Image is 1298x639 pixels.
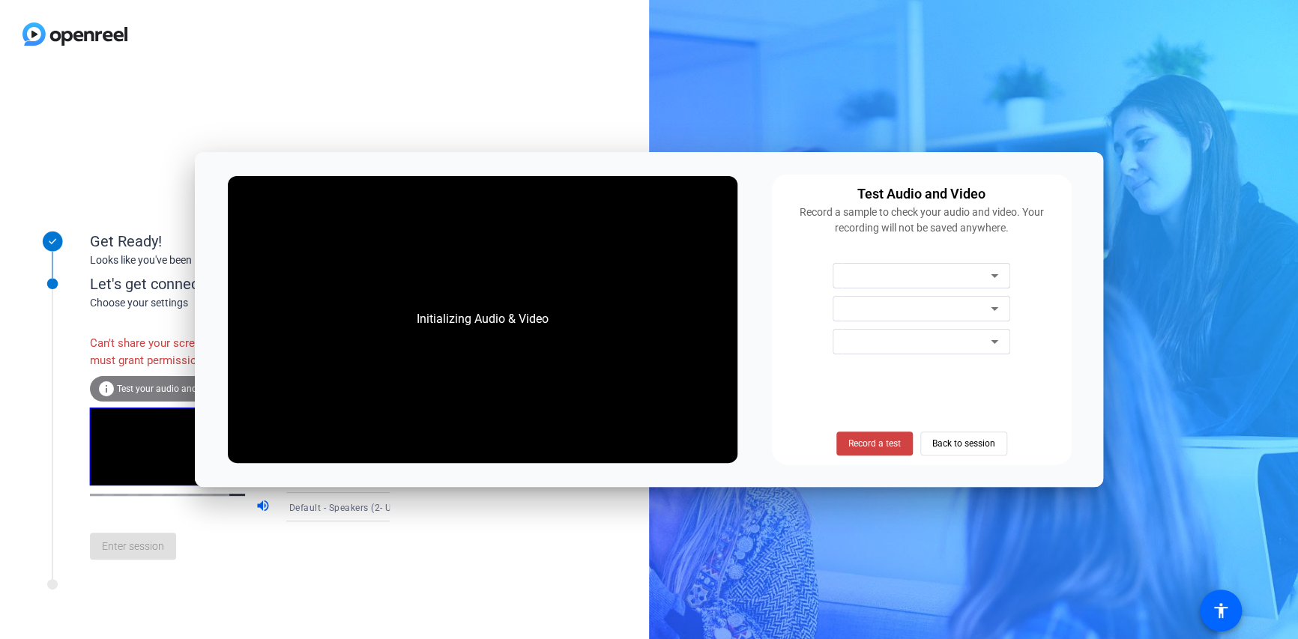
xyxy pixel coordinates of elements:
span: Back to session [932,429,995,458]
mat-icon: accessibility [1212,602,1230,620]
div: Let's get connected. [90,273,420,295]
button: Back to session [920,431,1007,455]
div: Looks like you've been invited to join [90,252,390,268]
div: Record a sample to check your audio and video. Your recording will not be saved anywhere. [781,205,1063,236]
div: Choose your settings [90,295,420,311]
mat-icon: volume_up [256,498,274,516]
mat-icon: info [97,380,115,398]
div: Can't share your screen. You must grant permissions. [90,327,256,376]
span: Default - Speakers (2- USB Audio Device) (0d8c:0014) [289,501,522,513]
div: Test Audio and Video [857,184,985,205]
span: Record a test [848,437,901,450]
div: Get Ready! [90,230,390,252]
span: Test your audio and video [117,384,221,394]
button: Record a test [836,431,913,455]
div: Initializing Audio & Video [402,295,564,343]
